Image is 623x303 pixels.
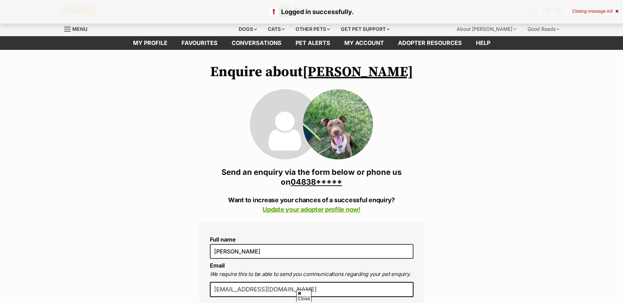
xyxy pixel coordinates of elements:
div: Cats [263,22,290,36]
span: Close [296,290,312,302]
h3: Send an enquiry via the form below or phone us on [199,167,424,187]
label: Email [210,262,225,269]
input: E.g. Jimmy Chew [210,244,413,259]
a: My profile [126,36,174,50]
img: Jerry [303,89,373,159]
span: Menu [72,26,87,32]
div: Get pet support [336,22,395,36]
a: [PERSON_NAME] [303,63,413,81]
a: conversations [225,36,289,50]
p: Want to increase your chances of a successful enquiry? [199,195,424,214]
a: Help [469,36,497,50]
h1: Enquire about [199,64,424,80]
div: Other pets [291,22,335,36]
a: Pet alerts [289,36,337,50]
div: About [PERSON_NAME] [452,22,521,36]
label: Full name [210,236,413,243]
a: Adopter resources [391,36,469,50]
p: We require this to be able to send you communications regarding your pet enquiry. [210,270,413,278]
a: My account [337,36,391,50]
a: Menu [64,22,92,35]
div: Dogs [234,22,262,36]
a: Favourites [174,36,225,50]
div: Good Reads [523,22,564,36]
a: Update your adopter profile now! [263,206,360,213]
